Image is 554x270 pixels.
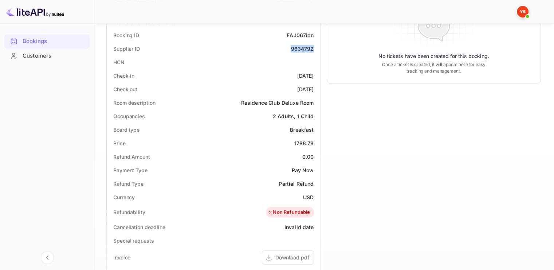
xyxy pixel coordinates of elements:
div: Check-in [113,72,134,80]
div: Customers [4,49,90,63]
div: Breakfast [290,126,314,134]
div: Refundability [113,208,145,216]
div: Booking ID [113,31,139,39]
img: LiteAPI logo [6,6,64,18]
div: 2 Adults, 1 Child [273,112,314,120]
div: Board type [113,126,140,134]
div: Price [113,139,126,147]
div: HCN [113,58,125,66]
a: Bookings [4,34,90,48]
div: Special requests [113,237,154,244]
a: Customers [4,49,90,62]
div: 9634792 [291,45,314,53]
div: Download pdf [275,254,309,261]
div: Pay Now [291,166,314,174]
div: 1788.78 [294,139,314,147]
div: Occupancies [113,112,145,120]
button: Collapse navigation [41,251,54,264]
div: Currency [113,193,135,201]
div: [DATE] [297,72,314,80]
p: No tickets have been created for this booking. [378,53,489,60]
div: Payment Type [113,166,148,174]
img: Yandex Support [517,6,529,18]
p: Once a ticket is created, it will appear here for easy tracking and management. [377,61,491,74]
div: Invalid date [284,223,314,231]
div: USD [303,193,314,201]
div: Refund Type [113,180,144,188]
div: Non Refundable [268,209,310,216]
div: [DATE] [297,85,314,93]
div: Room description [113,99,155,107]
div: Refund Amount [113,153,150,161]
div: Invoice [113,254,130,261]
div: Cancellation deadline [113,223,165,231]
div: Supplier ID [113,45,140,53]
div: Check out [113,85,137,93]
div: Bookings [23,37,86,46]
div: Partial Refund [279,180,314,188]
div: 0.00 [302,153,314,161]
div: EAJ067idn [287,31,314,39]
div: Residence Club Deluxe Room [241,99,314,107]
div: Customers [23,52,86,60]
